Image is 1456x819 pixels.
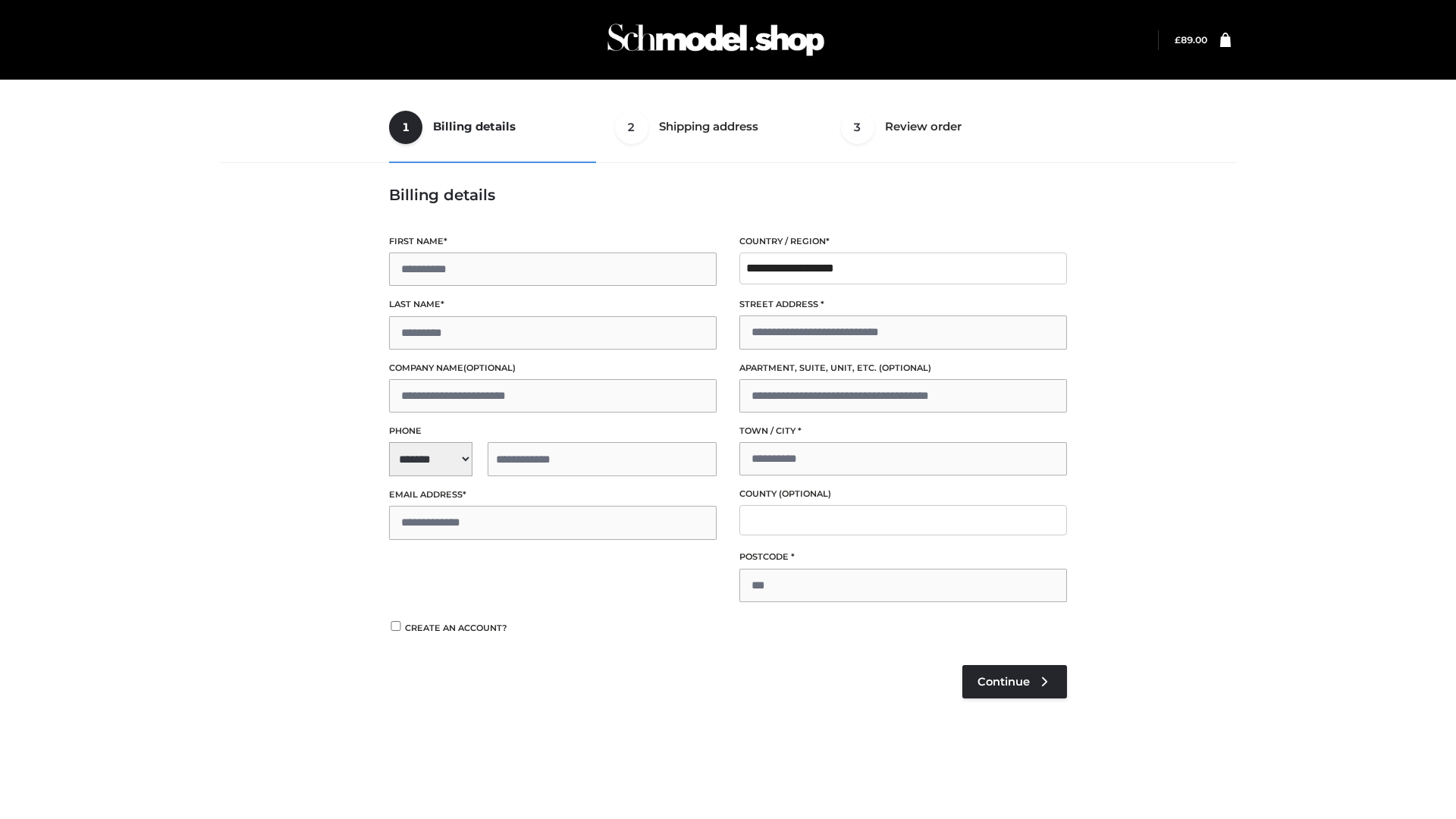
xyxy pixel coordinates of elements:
[389,424,717,438] label: Phone
[389,621,403,631] input: Create an account?
[962,665,1067,698] a: Continue
[389,186,1067,204] h3: Billing details
[739,487,1067,501] label: County
[779,488,831,499] span: (optional)
[1175,34,1207,45] a: £89.00
[389,488,717,502] label: Email address
[389,361,717,375] label: Company name
[1175,34,1207,45] bdi: 89.00
[463,362,516,373] span: (optional)
[389,234,717,249] label: First name
[739,234,1067,249] label: Country / Region
[739,424,1067,438] label: Town / City
[879,362,931,373] span: (optional)
[389,297,717,312] label: Last name
[1175,34,1181,45] span: £
[602,10,830,70] img: Schmodel Admin 964
[977,675,1030,689] span: Continue
[739,297,1067,312] label: Street address
[739,361,1067,375] label: Apartment, suite, unit, etc.
[405,623,507,633] span: Create an account?
[739,550,1067,564] label: Postcode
